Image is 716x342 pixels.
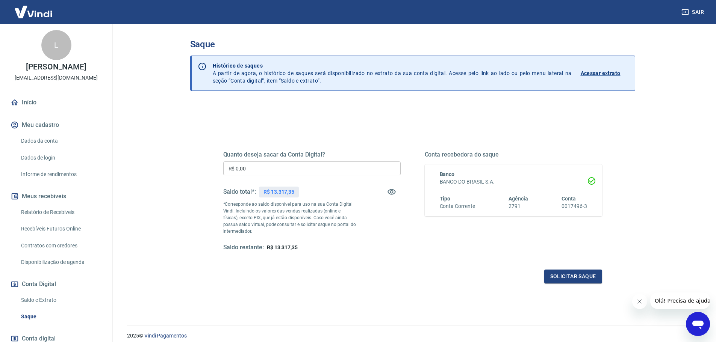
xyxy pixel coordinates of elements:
span: Olá! Precisa de ajuda? [5,5,63,11]
span: Agência [509,196,528,202]
iframe: Mensagem da empresa [650,292,710,309]
button: Conta Digital [9,276,103,292]
a: Dados da conta [18,133,103,149]
a: Saque [18,309,103,324]
p: *Corresponde ao saldo disponível para uso na sua Conta Digital Vindi. Incluindo os valores das ve... [223,201,356,235]
p: [PERSON_NAME] [26,63,86,71]
iframe: Botão para abrir a janela de mensagens [686,312,710,336]
div: L [41,30,71,60]
a: Vindi Pagamentos [144,333,187,339]
p: 2025 © [127,332,698,340]
a: Recebíveis Futuros Online [18,221,103,237]
h5: Conta recebedora do saque [425,151,602,158]
h5: Quanto deseja sacar da Conta Digital? [223,151,401,158]
h3: Saque [190,39,635,50]
a: Acessar extrato [581,62,629,84]
a: Disponibilização de agenda [18,255,103,270]
a: Contratos com credores [18,238,103,253]
iframe: Fechar mensagem [632,294,647,309]
button: Meus recebíveis [9,188,103,205]
a: Informe de rendimentos [18,167,103,182]
h5: Saldo restante: [223,244,264,252]
span: R$ 13.317,35 [267,244,298,250]
p: Histórico de saques [213,62,572,69]
h6: Conta Corrente [440,202,475,210]
p: Acessar extrato [581,69,621,77]
h6: BANCO DO BRASIL S.A. [440,178,587,186]
a: Dados de login [18,150,103,166]
button: Meu cadastro [9,117,103,133]
h6: 2791 [509,202,528,210]
span: Tipo [440,196,451,202]
span: Banco [440,171,455,177]
button: Solicitar saque [544,270,602,283]
a: Saldo e Extrato [18,292,103,308]
h6: 0017496-3 [562,202,587,210]
p: R$ 13.317,35 [263,188,294,196]
a: Início [9,94,103,111]
p: A partir de agora, o histórico de saques será disponibilizado no extrato da sua conta digital. Ac... [213,62,572,84]
a: Relatório de Recebíveis [18,205,103,220]
button: Sair [680,5,707,19]
span: Conta [562,196,576,202]
h5: Saldo total*: [223,188,256,196]
img: Vindi [9,0,58,23]
p: [EMAIL_ADDRESS][DOMAIN_NAME] [15,74,98,82]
